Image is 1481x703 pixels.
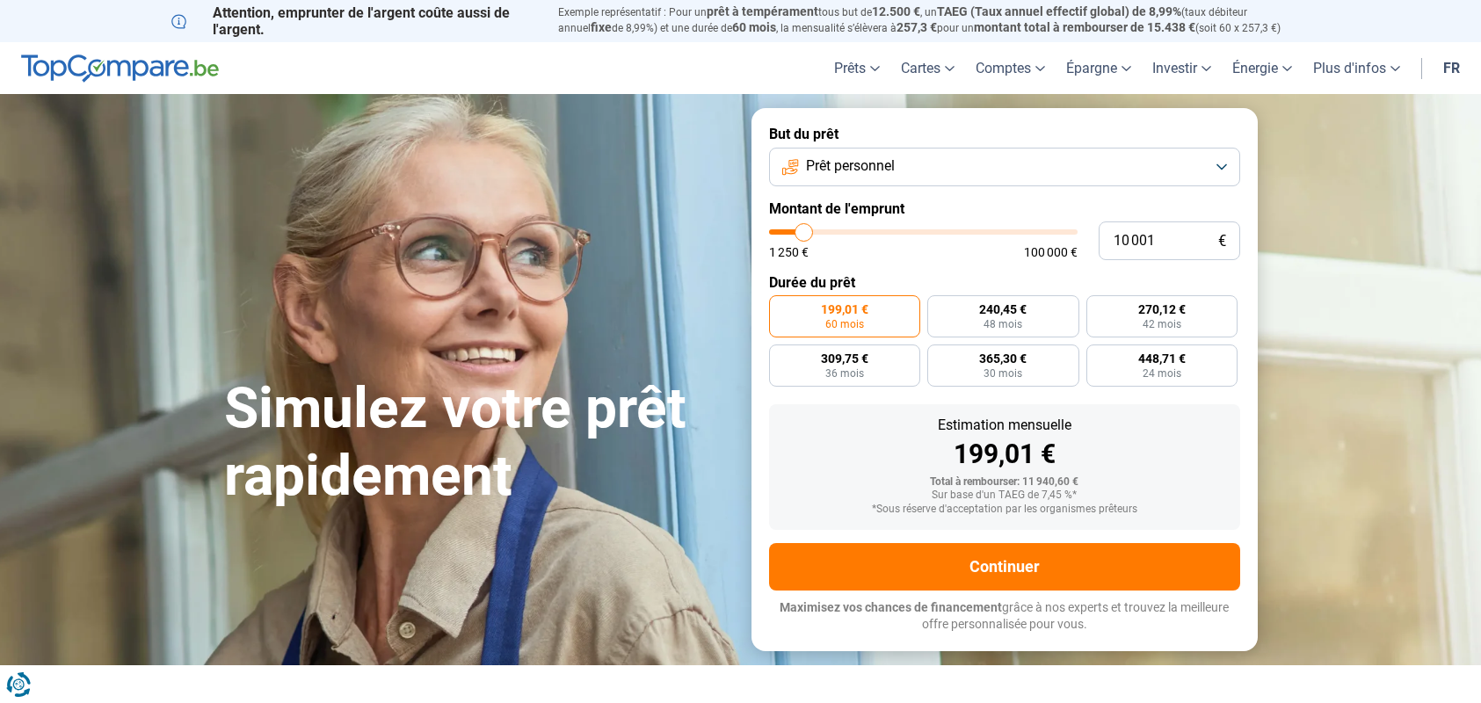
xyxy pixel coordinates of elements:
[769,274,1240,291] label: Durée du prêt
[821,352,868,365] span: 309,75 €
[769,126,1240,142] label: But du prêt
[224,375,730,511] h1: Simulez votre prêt rapidement
[1143,368,1181,379] span: 24 mois
[806,156,895,176] span: Prêt personnel
[1143,319,1181,330] span: 42 mois
[783,418,1226,432] div: Estimation mensuelle
[974,20,1195,34] span: montant total à rembourser de 15.438 €
[1056,42,1142,94] a: Épargne
[21,54,219,83] img: TopCompare
[707,4,818,18] span: prêt à tempérament
[1218,234,1226,249] span: €
[979,303,1027,315] span: 240,45 €
[769,148,1240,186] button: Prêt personnel
[1142,42,1222,94] a: Investir
[824,42,890,94] a: Prêts
[890,42,965,94] a: Cartes
[783,489,1226,502] div: Sur base d'un TAEG de 7,45 %*
[783,441,1226,467] div: 199,01 €
[1024,246,1078,258] span: 100 000 €
[897,20,937,34] span: 257,3 €
[1138,303,1186,315] span: 270,12 €
[769,543,1240,591] button: Continuer
[984,319,1022,330] span: 48 mois
[732,20,776,34] span: 60 mois
[558,4,1310,36] p: Exemple représentatif : Pour un tous but de , un (taux débiteur annuel de 8,99%) et une durée de ...
[825,368,864,379] span: 36 mois
[1433,42,1470,94] a: fr
[783,476,1226,489] div: Total à rembourser: 11 940,60 €
[965,42,1056,94] a: Comptes
[979,352,1027,365] span: 365,30 €
[1138,352,1186,365] span: 448,71 €
[821,303,868,315] span: 199,01 €
[1222,42,1303,94] a: Énergie
[780,600,1002,614] span: Maximisez vos chances de financement
[171,4,537,38] p: Attention, emprunter de l'argent coûte aussi de l'argent.
[984,368,1022,379] span: 30 mois
[1303,42,1411,94] a: Plus d'infos
[937,4,1181,18] span: TAEG (Taux annuel effectif global) de 8,99%
[825,319,864,330] span: 60 mois
[591,20,612,34] span: fixe
[769,246,809,258] span: 1 250 €
[769,200,1240,217] label: Montant de l'emprunt
[783,504,1226,516] div: *Sous réserve d'acceptation par les organismes prêteurs
[769,599,1240,634] p: grâce à nos experts et trouvez la meilleure offre personnalisée pour vous.
[872,4,920,18] span: 12.500 €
